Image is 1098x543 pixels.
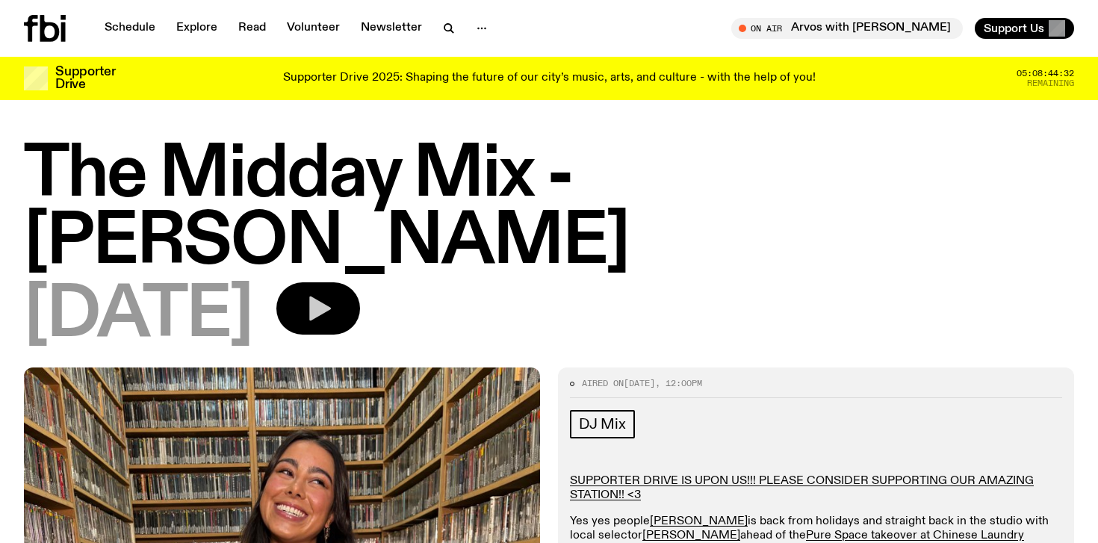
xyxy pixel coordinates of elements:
[570,475,1034,501] a: SUPPORTER DRIVE IS UPON US!!! PLEASE CONSIDER SUPPORTING OUR AMAZING STATION!! <3
[167,18,226,39] a: Explore
[579,416,626,432] span: DJ Mix
[352,18,431,39] a: Newsletter
[624,377,655,389] span: [DATE]
[582,377,624,389] span: Aired on
[1027,79,1074,87] span: Remaining
[642,530,740,542] a: [PERSON_NAME]
[283,72,816,85] p: Supporter Drive 2025: Shaping the future of our city’s music, arts, and culture - with the help o...
[229,18,275,39] a: Read
[24,142,1074,276] h1: The Midday Mix - [PERSON_NAME]
[570,410,635,438] a: DJ Mix
[1017,69,1074,78] span: 05:08:44:32
[278,18,349,39] a: Volunteer
[24,282,252,350] span: [DATE]
[731,18,963,39] button: On AirArvos with [PERSON_NAME]
[55,66,115,91] h3: Supporter Drive
[975,18,1074,39] button: Support Us
[655,377,702,389] span: , 12:00pm
[984,22,1044,35] span: Support Us
[96,18,164,39] a: Schedule
[650,515,748,527] a: [PERSON_NAME]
